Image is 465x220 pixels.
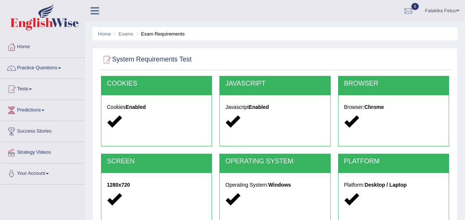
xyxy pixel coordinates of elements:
strong: 1280x720 [107,182,130,188]
h5: Operating System: [225,182,324,188]
h2: JAVASCRIPT [225,80,324,87]
h2: System Requirements Test [101,54,192,65]
strong: Desktop / Laptop [365,182,407,188]
h5: Javascript [225,104,324,110]
a: Tests [0,79,85,97]
h2: COOKIES [107,80,206,87]
h2: SCREEN [107,158,206,165]
strong: Chrome [364,104,384,110]
h5: Browser: [344,104,443,110]
h2: PLATFORM [344,158,443,165]
a: Exams [119,31,134,37]
h5: Cookies [107,104,206,110]
h2: OPERATING SYSTEM [225,158,324,165]
h5: Platform: [344,182,443,188]
strong: Enabled [126,104,146,110]
li: Exam Requirements [135,30,185,37]
a: Home [0,37,85,55]
a: Home [98,31,111,37]
a: Your Account [0,163,85,182]
a: Practice Questions [0,58,85,76]
a: Predictions [0,100,85,119]
strong: Enabled [249,104,269,110]
strong: Windows [268,182,291,188]
h2: BROWSER [344,80,443,87]
a: Strategy Videos [0,142,85,161]
a: Success Stories [0,121,85,140]
span: 6 [411,3,419,10]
